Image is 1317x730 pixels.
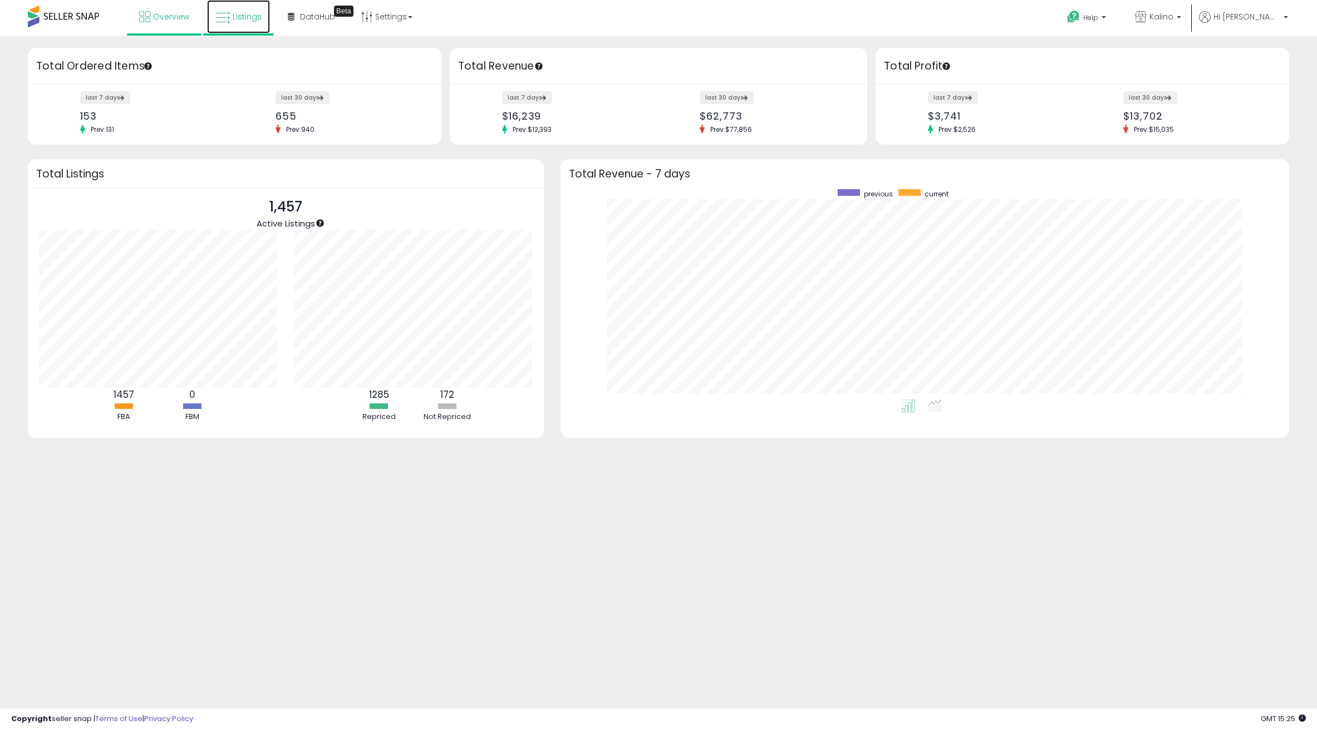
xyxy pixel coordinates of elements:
[281,125,320,134] span: Prev: 940
[1199,11,1288,36] a: Hi [PERSON_NAME]
[414,412,481,422] div: Not Repriced
[502,91,552,104] label: last 7 days
[569,170,1281,178] h3: Total Revenue - 7 days
[928,110,1074,122] div: $3,741
[1149,11,1173,22] span: Kalino
[334,6,353,17] div: Tooltip anchor
[369,388,389,401] b: 1285
[276,110,422,122] div: 655
[1123,110,1270,122] div: $13,702
[705,125,758,134] span: Prev: $77,856
[91,412,158,422] div: FBA
[1123,91,1177,104] label: last 30 days
[928,91,978,104] label: last 7 days
[85,125,120,134] span: Prev: 131
[700,91,754,104] label: last 30 days
[507,125,557,134] span: Prev: $12,393
[1213,11,1280,22] span: Hi [PERSON_NAME]
[143,61,153,71] div: Tooltip anchor
[346,412,412,422] div: Repriced
[189,388,195,401] b: 0
[933,125,981,134] span: Prev: $2,526
[440,388,454,401] b: 172
[233,11,262,22] span: Listings
[864,189,893,199] span: previous
[36,170,535,178] h3: Total Listings
[257,196,315,218] p: 1,457
[36,58,433,74] h3: Total Ordered Items
[884,58,1281,74] h3: Total Profit
[153,11,189,22] span: Overview
[925,189,949,199] span: current
[159,412,226,422] div: FBM
[80,110,227,122] div: 153
[1128,125,1180,134] span: Prev: $15,035
[300,11,335,22] span: DataHub
[114,388,134,401] b: 1457
[458,58,859,74] h3: Total Revenue
[700,110,848,122] div: $62,773
[80,91,130,104] label: last 7 days
[315,218,325,228] div: Tooltip anchor
[941,61,951,71] div: Tooltip anchor
[502,110,650,122] div: $16,239
[1067,10,1080,24] i: Get Help
[1058,2,1117,36] a: Help
[1083,13,1098,22] span: Help
[276,91,330,104] label: last 30 days
[534,61,544,71] div: Tooltip anchor
[257,218,315,229] span: Active Listings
